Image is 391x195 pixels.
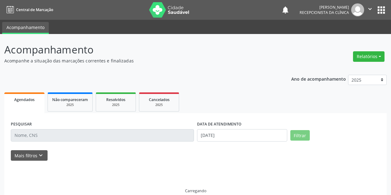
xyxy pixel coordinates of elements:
[2,22,49,34] a: Acompanhamento
[37,152,44,159] i: keyboard_arrow_down
[16,7,53,12] span: Central de Marcação
[11,150,48,161] button: Mais filtroskeyboard_arrow_down
[52,103,88,107] div: 2025
[353,51,385,62] button: Relatórios
[11,129,194,142] input: Nome, CNS
[367,6,373,12] i: 
[290,130,310,141] button: Filtrar
[197,129,287,142] input: Selecione um intervalo
[376,5,387,15] button: apps
[106,97,125,102] span: Resolvidos
[144,103,174,107] div: 2025
[14,97,35,102] span: Agendados
[364,3,376,16] button: 
[52,97,88,102] span: Não compareceram
[197,120,242,129] label: DATA DE ATENDIMENTO
[291,75,346,83] p: Ano de acompanhamento
[185,188,206,193] div: Carregando
[4,57,272,64] p: Acompanhe a situação das marcações correntes e finalizadas
[100,103,131,107] div: 2025
[281,6,290,14] button: notifications
[11,120,32,129] label: PESQUISAR
[149,97,170,102] span: Cancelados
[351,3,364,16] img: img
[300,10,349,15] span: Recepcionista da clínica
[300,5,349,10] div: [PERSON_NAME]
[4,5,53,15] a: Central de Marcação
[4,42,272,57] p: Acompanhamento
